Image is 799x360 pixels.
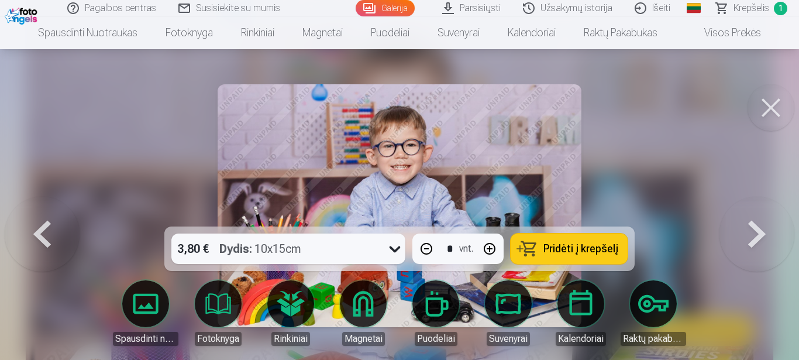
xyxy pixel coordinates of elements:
[171,234,215,264] div: 3,80 €
[113,280,178,346] a: Spausdinti nuotraukas
[151,16,227,49] a: Fotoknyga
[476,280,541,346] a: Suvenyrai
[195,332,242,346] div: Fotoknyga
[621,332,686,346] div: Raktų pakabukas
[288,16,357,49] a: Magnetai
[415,332,457,346] div: Puodeliai
[342,332,385,346] div: Magnetai
[219,234,301,264] div: 10x15cm
[570,16,671,49] a: Raktų pakabukas
[113,332,178,346] div: Spausdinti nuotraukas
[733,1,769,15] span: Krepšelis
[423,16,494,49] a: Suvenyrai
[227,16,288,49] a: Rinkiniai
[185,280,251,346] a: Fotoknyga
[271,332,310,346] div: Rinkiniai
[219,241,252,257] strong: Dydis :
[511,234,628,264] button: Pridėti į krepšelį
[548,280,614,346] a: Kalendoriai
[459,242,473,256] div: vnt.
[543,244,618,254] span: Pridėti į krepšelį
[621,280,686,346] a: Raktų pakabukas
[258,280,323,346] a: Rinkiniai
[357,16,423,49] a: Puodeliai
[774,2,787,15] span: 1
[403,280,469,346] a: Puodeliai
[556,332,606,346] div: Kalendoriai
[330,280,396,346] a: Magnetai
[494,16,570,49] a: Kalendoriai
[671,16,775,49] a: Visos prekės
[24,16,151,49] a: Spausdinti nuotraukas
[5,5,40,25] img: /fa2
[487,332,530,346] div: Suvenyrai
